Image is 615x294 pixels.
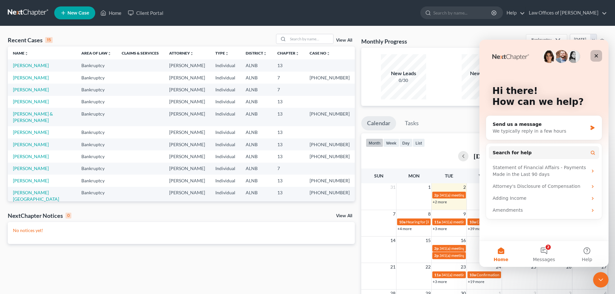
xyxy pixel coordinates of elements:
[406,219,456,224] span: Hearing for [PERSON_NAME]
[13,111,53,123] a: [PERSON_NAME] & [PERSON_NAME]
[433,226,447,231] a: +3 more
[76,96,117,108] td: Bankruptcy
[13,63,49,68] a: [PERSON_NAME]
[439,253,502,258] span: 341(a) meeting for [PERSON_NAME]
[427,183,431,191] span: 1
[361,37,407,45] h3: Monthly Progress
[439,193,533,198] span: 341(a) meeting for [PERSON_NAME] [PERSON_NAME]
[76,108,117,126] td: Bankruptcy
[433,7,492,19] input: Search by name...
[304,138,355,150] td: [PHONE_NUMBER]
[164,96,210,108] td: [PERSON_NAME]
[361,116,396,130] a: Calendar
[8,212,71,219] div: NextChapter Notices
[425,237,431,244] span: 15
[433,279,447,284] a: +3 more
[434,272,441,277] span: 11a
[81,51,111,56] a: Area of Lawunfold_more
[117,46,164,59] th: Claims & Services
[76,163,117,175] td: Bankruptcy
[164,138,210,150] td: [PERSON_NAME]
[390,237,396,244] span: 14
[336,214,352,218] a: View All
[383,138,399,147] button: week
[272,108,304,126] td: 13
[164,126,210,138] td: [PERSON_NAME]
[210,59,241,71] td: Individual
[366,138,383,147] button: month
[272,96,304,108] td: 13
[390,263,396,271] span: 21
[413,138,425,147] button: list
[433,199,447,204] a: +2 more
[164,59,210,71] td: [PERSON_NAME]
[304,175,355,187] td: [PHONE_NUMBER]
[210,150,241,162] td: Individual
[76,59,117,71] td: Bankruptcy
[215,51,229,56] a: Typeunfold_more
[381,77,426,84] div: 0/30
[210,96,241,108] td: Individual
[390,183,396,191] span: 31
[460,237,466,244] span: 16
[593,272,609,288] iframe: Intercom live chat
[210,138,241,150] td: Individual
[76,175,117,187] td: Bankruptcy
[272,175,304,187] td: 13
[277,51,299,56] a: Chapterunfold_more
[241,163,272,175] td: ALNB
[210,108,241,126] td: Individual
[304,108,355,126] td: [PHONE_NUMBER]
[463,210,466,218] span: 9
[434,253,439,258] span: 2p
[76,84,117,96] td: Bankruptcy
[392,210,396,218] span: 7
[469,219,476,224] span: 10a
[241,96,272,108] td: ALNB
[434,246,439,251] span: 2p
[272,72,304,84] td: 7
[210,72,241,84] td: Individual
[241,84,272,96] td: ALNB
[169,51,194,56] a: Attorneyunfold_more
[374,173,384,178] span: Sun
[441,272,504,277] span: 341(a) meeting for [PERSON_NAME]
[13,51,28,56] a: Nameunfold_more
[225,52,229,56] i: unfold_more
[76,150,117,162] td: Bankruptcy
[164,187,210,205] td: [PERSON_NAME]
[125,7,167,19] a: Client Portal
[272,138,304,150] td: 13
[190,52,194,56] i: unfold_more
[397,226,412,231] a: +4 more
[8,36,53,44] div: Recent Cases
[295,52,299,56] i: unfold_more
[503,7,525,19] a: Help
[246,51,267,56] a: Districtunfold_more
[272,163,304,175] td: 7
[272,150,304,162] td: 13
[108,52,111,56] i: unfold_more
[67,11,89,15] span: New Case
[399,219,405,224] span: 10a
[272,84,304,96] td: 7
[427,210,431,218] span: 8
[479,173,489,178] span: Wed
[468,226,484,231] a: +39 more
[13,154,49,159] a: [PERSON_NAME]
[13,129,49,135] a: [PERSON_NAME]
[469,272,476,277] span: 10a
[164,175,210,187] td: [PERSON_NAME]
[272,59,304,71] td: 13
